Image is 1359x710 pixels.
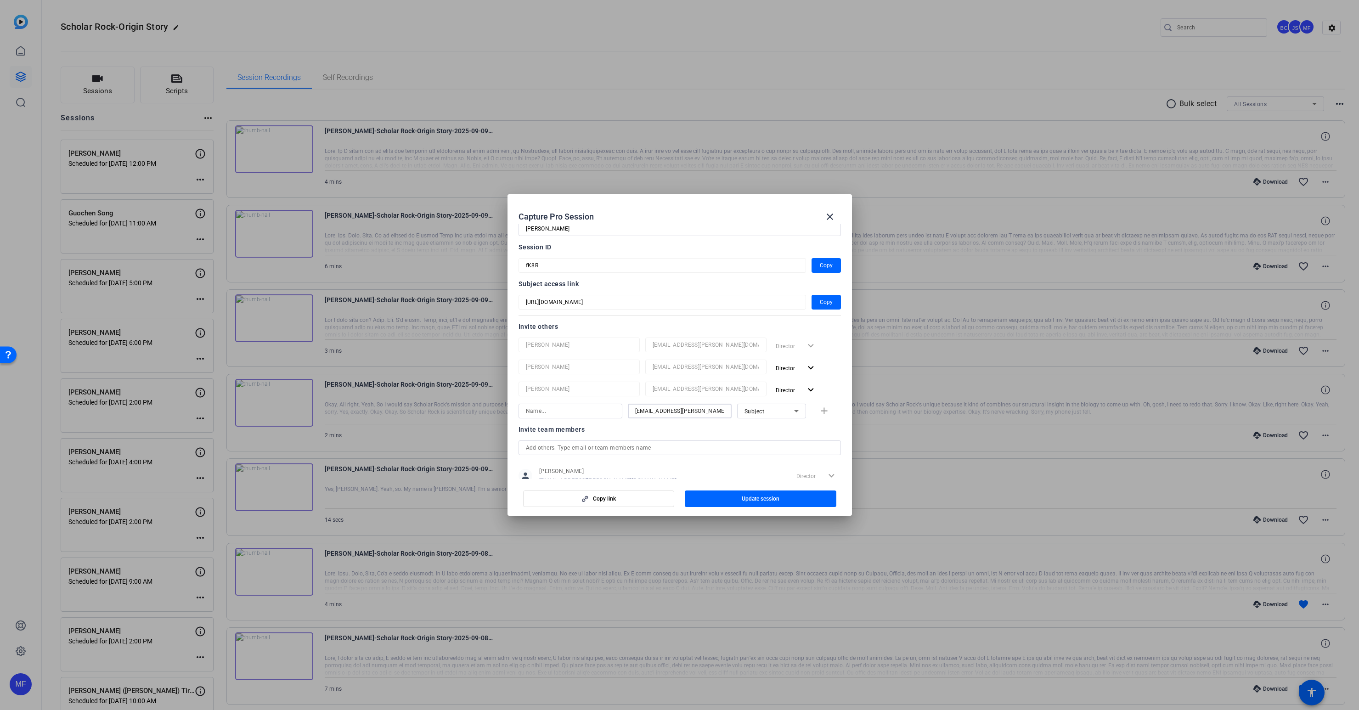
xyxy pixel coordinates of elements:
input: Email... [653,339,759,350]
div: Capture Pro Session [519,206,841,228]
button: Copy link [523,490,675,507]
span: Copy [820,297,833,308]
mat-icon: close [824,211,835,222]
input: Session OTP [526,297,799,308]
span: Director [776,387,795,394]
mat-icon: person [519,469,532,483]
button: Director [772,382,820,398]
input: Name... [526,383,632,394]
mat-icon: expand_more [805,384,817,396]
div: Session ID [519,242,841,253]
button: Director [772,360,820,376]
button: Copy [812,258,841,273]
span: Update session [742,495,779,502]
span: Copy link [593,495,616,502]
button: Update session [685,490,836,507]
input: Email... [635,406,724,417]
input: Name... [526,339,632,350]
div: Invite team members [519,424,841,435]
input: Enter Session Name [526,223,834,234]
input: Email... [653,383,759,394]
span: [PERSON_NAME] [539,468,677,475]
input: Session OTP [526,260,799,271]
div: Invite others [519,321,841,332]
mat-icon: expand_more [805,362,817,374]
button: Copy [812,295,841,310]
span: [EMAIL_ADDRESS][PERSON_NAME][DOMAIN_NAME] [539,477,677,485]
input: Email... [653,361,759,372]
span: Subject [744,408,765,415]
span: Copy [820,260,833,271]
input: Add others: Type email or team members name [526,442,834,453]
span: Director [776,365,795,372]
div: Subject access link [519,278,841,289]
input: Name... [526,361,632,372]
input: Name... [526,406,615,417]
